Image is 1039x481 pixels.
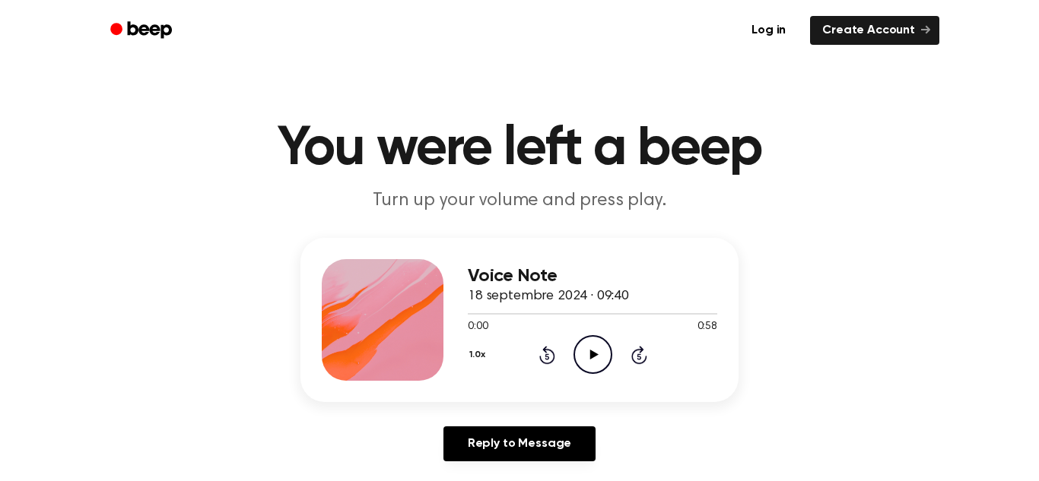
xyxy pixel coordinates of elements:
span: 18 septembre 2024 · 09:40 [468,290,629,303]
a: Reply to Message [443,426,596,461]
button: 1.0x [468,342,491,368]
p: Turn up your volume and press play. [227,188,812,214]
h1: You were left a beep [130,122,909,176]
h3: Voice Note [468,266,717,286]
a: Log in [736,13,801,48]
span: 0:58 [697,319,717,335]
a: Beep [100,16,186,46]
span: 0:00 [468,319,488,335]
a: Create Account [810,16,939,45]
